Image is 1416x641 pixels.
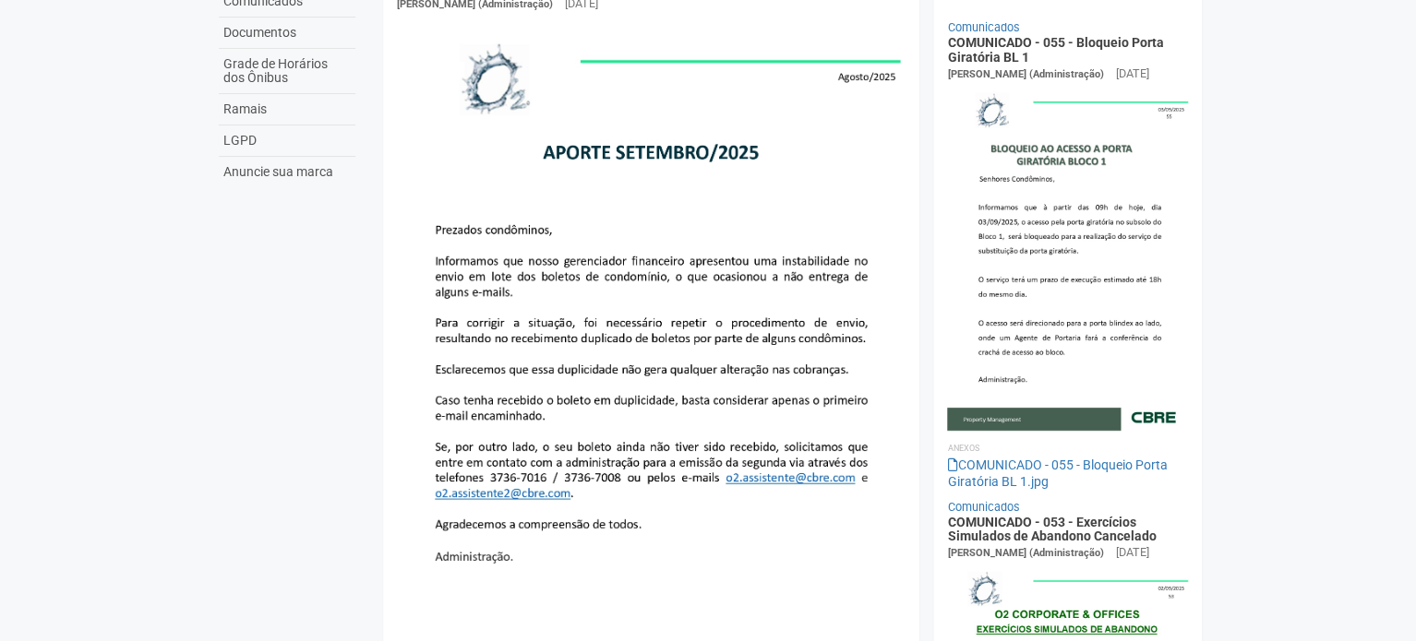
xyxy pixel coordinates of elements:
[947,83,1188,430] img: COMUNICADO%20-%20055%20-%20Bloqueio%20Porta%20Girat%C3%B3ria%20BL%201.jpg
[219,18,355,49] a: Documentos
[947,20,1019,34] a: Comunicados
[947,515,1156,543] a: COMUNICADO - 053 - Exercícios Simulados de Abandono Cancelado
[219,125,355,157] a: LGPD
[947,547,1103,559] span: [PERSON_NAME] (Administração)
[947,457,1167,489] a: COMUNICADO - 055 - Bloqueio Porta Giratória BL 1.jpg
[219,157,355,187] a: Anuncie sua marca
[1115,65,1148,82] div: [DATE]
[1115,544,1148,561] div: [DATE]
[219,94,355,125] a: Ramais
[947,500,1019,514] a: Comunicados
[947,440,1188,457] li: Anexos
[947,68,1103,80] span: [PERSON_NAME] (Administração)
[219,49,355,94] a: Grade de Horários dos Ônibus
[947,35,1163,64] a: COMUNICADO - 055 - Bloqueio Porta Giratória BL 1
